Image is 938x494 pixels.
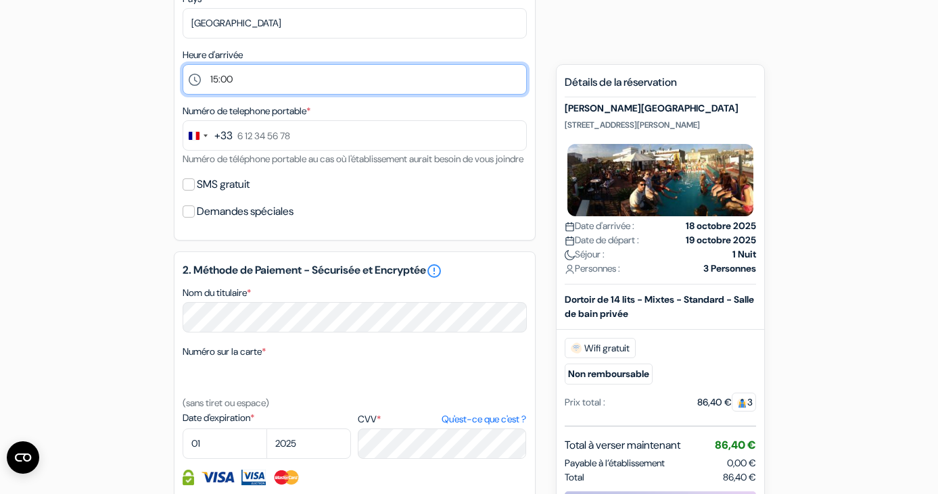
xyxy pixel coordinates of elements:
[686,233,756,247] strong: 19 octobre 2025
[723,470,756,485] span: 86,40 €
[565,222,575,232] img: calendar.svg
[7,441,39,474] button: Ouvrir le widget CMP
[565,293,754,320] b: Dortoir de 14 lits - Mixtes - Standard - Salle de bain privée
[565,233,639,247] span: Date de départ :
[183,104,310,118] label: Numéro de telephone portable
[715,438,756,452] span: 86,40 €
[565,76,756,97] h5: Détails de la réservation
[565,120,756,130] p: [STREET_ADDRESS][PERSON_NAME]
[183,345,266,359] label: Numéro sur la carte
[732,393,756,412] span: 3
[214,128,233,144] div: +33
[197,175,250,194] label: SMS gratuit
[426,263,442,279] a: error_outline
[358,412,526,426] label: CVV
[565,219,634,233] span: Date d'arrivée :
[703,262,756,276] strong: 3 Personnes
[183,48,243,62] label: Heure d'arrivée
[183,397,269,409] small: (sans tiret ou espace)
[565,236,575,246] img: calendar.svg
[565,262,620,276] span: Personnes :
[183,263,527,279] h5: 2. Méthode de Paiement - Sécurisée et Encryptée
[565,470,584,485] span: Total
[727,457,756,469] span: 0,00 €
[686,219,756,233] strong: 18 octobre 2025
[565,264,575,274] img: user_icon.svg
[273,470,300,485] img: Master Card
[201,470,235,485] img: Visa
[565,395,605,410] div: Prix total :
[565,338,636,358] span: Wifi gratuit
[183,121,233,150] button: Change country, selected France (+33)
[732,247,756,262] strong: 1 Nuit
[183,411,351,425] label: Date d'expiration
[697,395,756,410] div: 86,40 €
[183,153,523,165] small: Numéro de téléphone portable au cas où l'établissement aurait besoin de vous joindre
[183,470,194,485] img: Information de carte de crédit entièrement encryptée et sécurisée
[197,202,294,221] label: Demandes spéciales
[183,120,527,151] input: 6 12 34 56 78
[183,286,251,300] label: Nom du titulaire
[241,470,266,485] img: Visa Electron
[571,343,582,353] img: free_wifi.svg
[565,103,756,114] h5: [PERSON_NAME][GEOGRAPHIC_DATA]
[565,456,665,470] span: Payable à l’établissement
[565,364,653,385] small: Non remboursable
[737,398,747,408] img: guest.svg
[442,412,526,426] a: Qu'est-ce que c'est ?
[565,247,605,262] span: Séjour :
[565,437,680,453] span: Total à verser maintenant
[565,250,575,260] img: moon.svg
